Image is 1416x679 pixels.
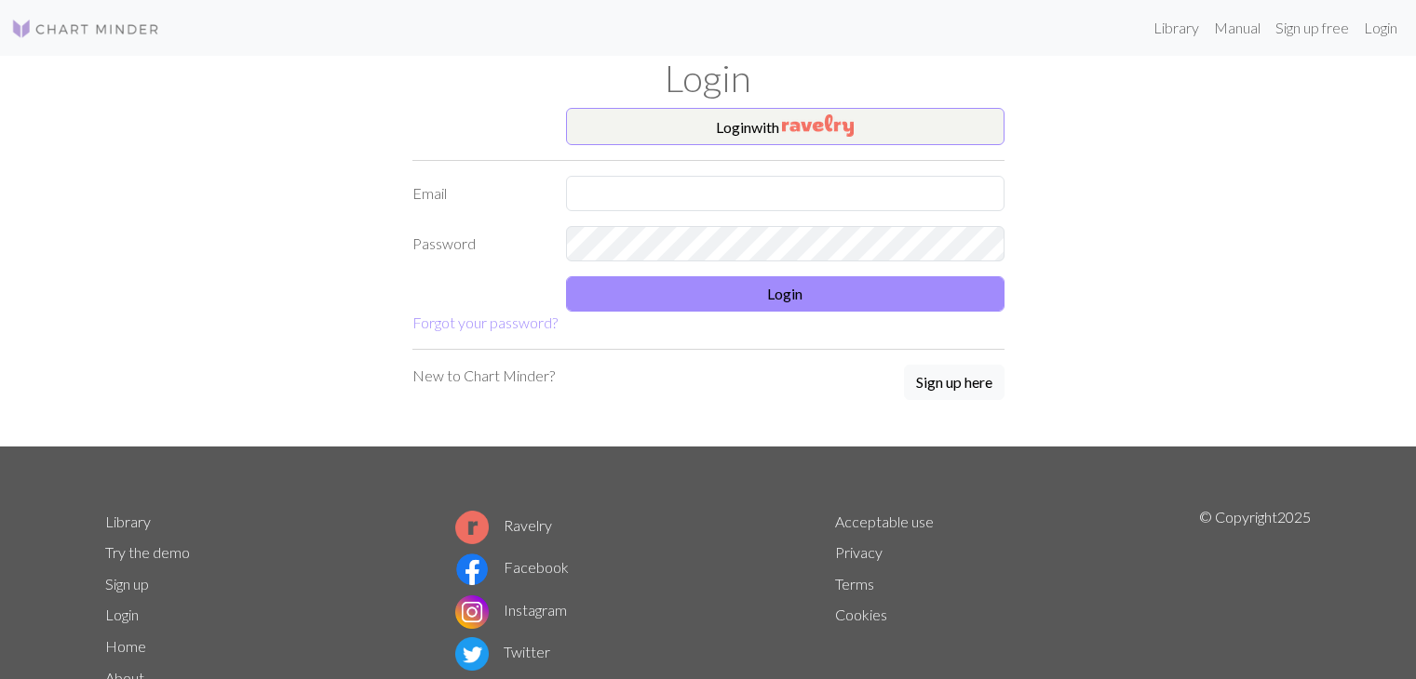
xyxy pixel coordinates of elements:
[566,276,1005,312] button: Login
[904,365,1005,402] a: Sign up here
[835,606,887,623] a: Cookies
[835,543,883,561] a: Privacy
[455,595,489,629] img: Instagram logo
[835,575,874,592] a: Terms
[401,226,555,261] label: Password
[105,637,146,655] a: Home
[455,553,489,586] img: Facebook logo
[455,516,552,534] a: Ravelry
[105,575,149,592] a: Sign up
[455,601,567,619] a: Instagram
[105,543,190,561] a: Try the demo
[455,643,550,660] a: Twitter
[1207,9,1268,47] a: Manual
[1268,9,1356,47] a: Sign up free
[455,511,489,544] img: Ravelry logo
[1356,9,1405,47] a: Login
[904,365,1005,400] button: Sign up here
[105,513,151,530] a: Library
[94,56,1323,100] h1: Login
[566,108,1005,145] button: Loginwith
[105,606,139,623] a: Login
[401,176,555,211] label: Email
[412,365,555,387] p: New to Chart Minder?
[412,313,558,331] a: Forgot your password?
[455,558,569,576] a: Facebook
[11,18,160,40] img: Logo
[1146,9,1207,47] a: Library
[835,513,934,530] a: Acceptable use
[782,114,854,137] img: Ravelry
[455,637,489,671] img: Twitter logo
